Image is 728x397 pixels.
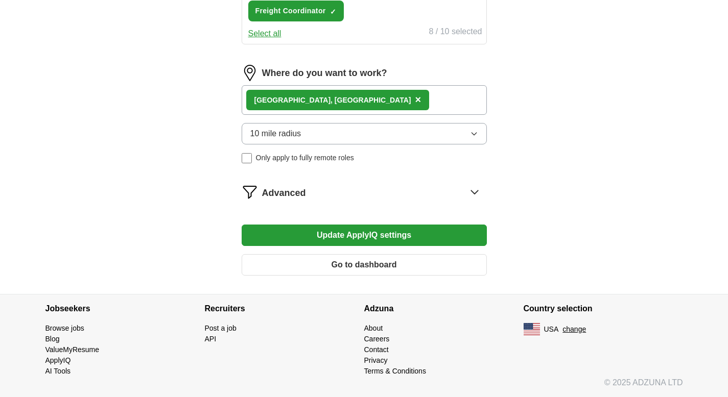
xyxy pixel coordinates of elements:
a: Careers [364,335,390,343]
button: Select all [248,28,281,40]
span: Only apply to fully remote roles [256,153,354,163]
input: Only apply to fully remote roles [242,153,252,163]
span: USA [544,324,559,335]
button: Freight Coordinator✓ [248,1,344,21]
a: ValueMyResume [45,345,100,354]
h4: Country selection [524,294,683,323]
a: Contact [364,345,389,354]
label: Where do you want to work? [262,66,387,80]
a: ApplyIQ [45,356,71,364]
img: location.png [242,65,258,81]
a: Terms & Conditions [364,367,426,375]
a: Privacy [364,356,388,364]
a: Browse jobs [45,324,84,332]
span: Advanced [262,186,306,200]
a: Blog [45,335,60,343]
img: filter [242,184,258,200]
div: 8 / 10 selected [429,26,482,40]
a: AI Tools [45,367,71,375]
a: About [364,324,383,332]
img: US flag [524,323,540,335]
button: × [415,92,421,108]
button: Update ApplyIQ settings [242,225,487,246]
div: [GEOGRAPHIC_DATA], [GEOGRAPHIC_DATA] [254,95,411,106]
span: Freight Coordinator [255,6,326,16]
button: 10 mile radius [242,123,487,144]
span: × [415,94,421,105]
span: 10 mile radius [250,128,301,140]
a: Post a job [205,324,237,332]
div: © 2025 ADZUNA LTD [37,377,691,397]
button: change [562,324,586,335]
button: Go to dashboard [242,254,487,276]
span: ✓ [330,8,336,16]
a: API [205,335,217,343]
